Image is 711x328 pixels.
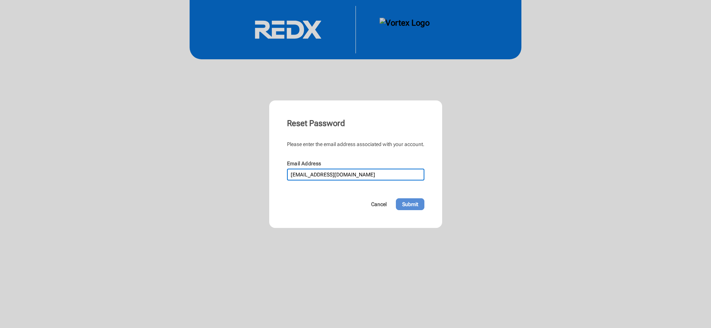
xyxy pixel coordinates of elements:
[371,201,387,208] span: Cancel
[287,118,424,129] div: Reset Password
[396,198,424,210] button: Submit
[287,160,321,166] label: Email Address
[402,201,418,208] span: Submit
[287,140,424,148] div: Please enter the email address associated with your account.
[365,198,393,210] button: Cancel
